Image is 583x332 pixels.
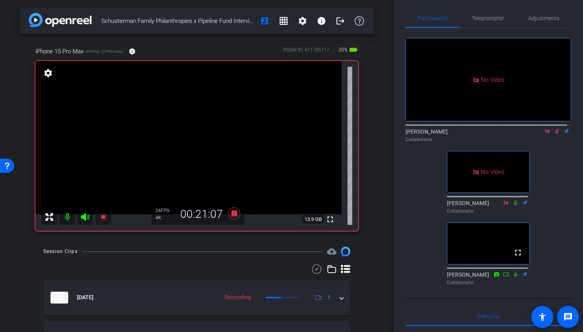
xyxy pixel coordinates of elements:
mat-icon: message [563,312,573,322]
span: 13.9 GB [302,215,325,224]
div: [PERSON_NAME] [447,199,530,215]
span: No Video [481,76,504,83]
div: Recording [220,293,255,302]
mat-icon: logout [336,16,345,26]
span: Participants [418,15,448,21]
mat-icon: info [129,48,136,55]
div: 24 [155,207,175,214]
span: [DATE] [77,293,93,302]
mat-icon: settings [298,16,307,26]
mat-icon: settings [43,68,54,78]
div: ROOM ID: 411785117 [283,46,329,58]
span: Teleprompter [472,15,504,21]
div: Collaborator [405,136,571,143]
div: Collaborator [447,207,530,215]
span: Schusterman Family Philanthropies x Pipeline Fund Interview [101,13,255,29]
span: iPhone 15 Pro Max [36,47,84,56]
span: Everyone [477,313,500,319]
span: Destinations for your clips [327,247,336,256]
mat-expansion-panel-header: thumb-nail[DATE]Recording1 [43,280,350,315]
div: 00:21:07 [175,207,228,221]
div: Collaborator [447,279,530,286]
mat-icon: info [317,16,326,26]
div: [PERSON_NAME] [405,128,571,143]
mat-icon: battery_std [349,45,358,55]
mat-icon: cloud_upload [327,247,336,256]
span: Adjustments [528,15,559,21]
span: iPhone 15 Pro Max [86,49,123,55]
span: 35% [337,43,349,56]
mat-icon: fullscreen [513,248,523,257]
img: thumb-nail [50,292,68,304]
div: Session Clips [43,247,78,255]
span: FPS [161,208,169,213]
span: No Video [481,168,504,175]
span: 1 [327,293,331,302]
img: app-logo [29,13,92,27]
mat-icon: account_box [260,16,269,26]
div: [PERSON_NAME] [447,271,530,286]
div: 4K [155,215,175,221]
mat-icon: accessibility [538,312,547,322]
mat-icon: grid_on [279,16,288,26]
img: Session clips [341,247,350,256]
mat-icon: fullscreen [325,215,335,224]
